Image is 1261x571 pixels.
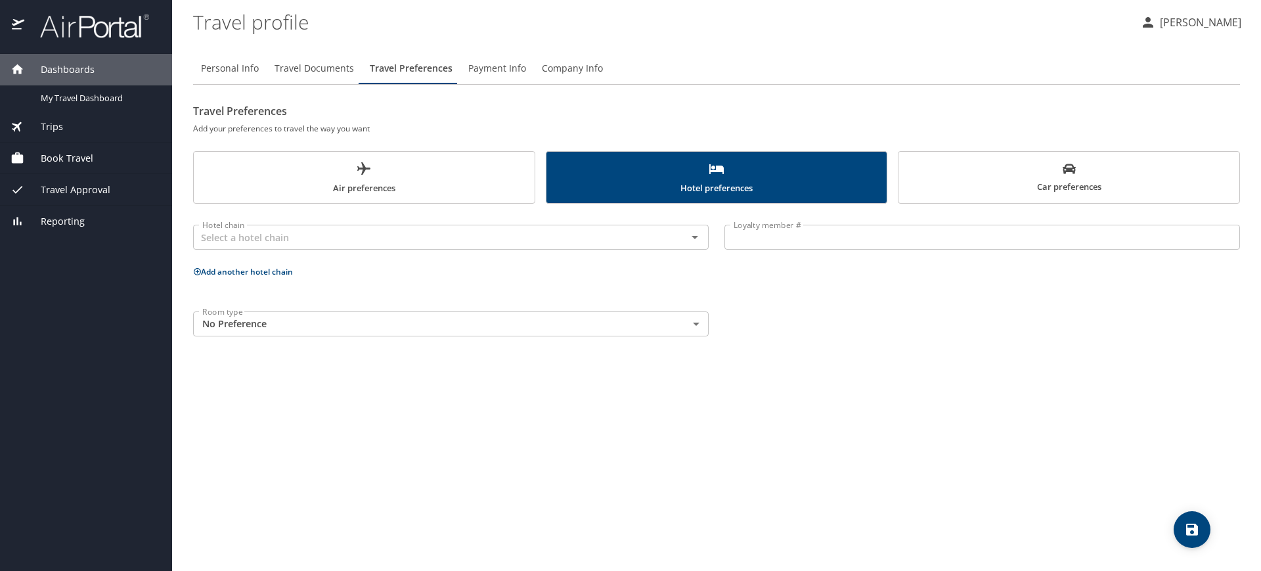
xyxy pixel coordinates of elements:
span: My Travel Dashboard [41,92,156,104]
input: Select a hotel chain [197,229,666,246]
span: Personal Info [201,60,259,77]
p: [PERSON_NAME] [1156,14,1241,30]
button: Add another hotel chain [193,266,293,277]
img: airportal-logo.png [26,13,149,39]
span: Air preferences [202,161,527,196]
img: icon-airportal.png [12,13,26,39]
span: Car preferences [906,162,1231,194]
div: scrollable force tabs example [193,151,1240,204]
button: save [1174,511,1210,548]
button: [PERSON_NAME] [1135,11,1247,34]
span: Travel Preferences [370,60,453,77]
span: Company Info [542,60,603,77]
button: Open [686,228,704,246]
span: Travel Approval [24,183,110,197]
span: Dashboards [24,62,95,77]
div: Profile [193,53,1240,84]
span: Reporting [24,214,85,229]
span: Payment Info [468,60,526,77]
h2: Travel Preferences [193,101,1240,122]
span: Travel Documents [275,60,354,77]
span: Hotel preferences [554,161,879,196]
div: No Preference [193,311,709,336]
h1: Travel profile [193,1,1130,42]
h6: Add your preferences to travel the way you want [193,122,1240,135]
span: Trips [24,120,63,134]
span: Book Travel [24,151,93,166]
